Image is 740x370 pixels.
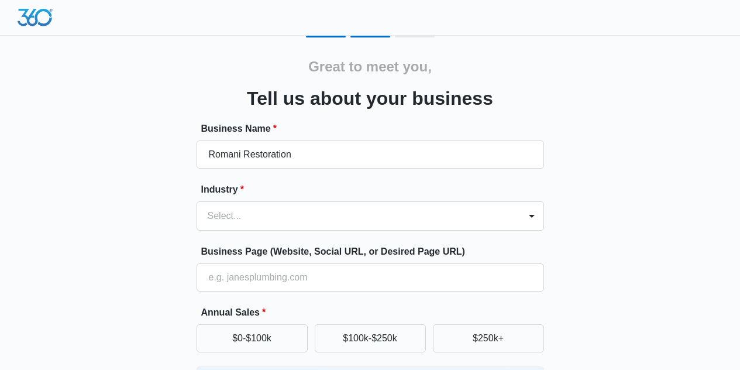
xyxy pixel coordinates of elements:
[315,324,426,352] button: $100k-$250k
[197,324,308,352] button: $0-$100k
[247,84,493,112] h3: Tell us about your business
[197,141,544,169] input: e.g. Jane's Plumbing
[433,324,544,352] button: $250k+
[201,122,549,136] label: Business Name
[201,306,549,320] label: Annual Sales
[201,245,549,259] label: Business Page (Website, Social URL, or Desired Page URL)
[201,183,549,197] label: Industry
[308,56,432,77] h2: Great to meet you,
[197,263,544,292] input: e.g. janesplumbing.com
